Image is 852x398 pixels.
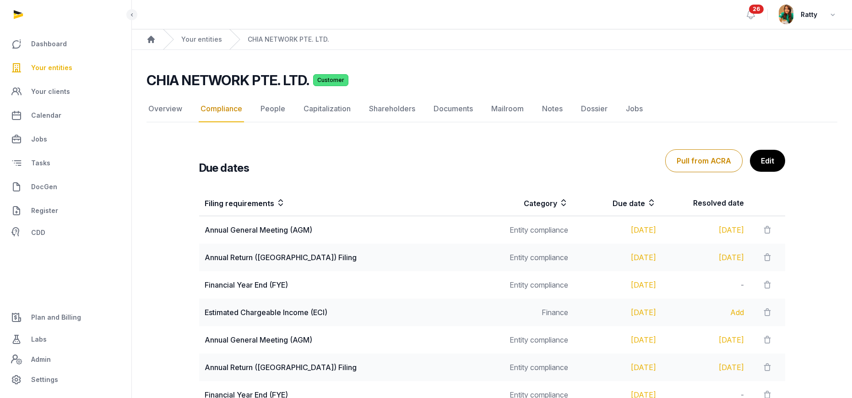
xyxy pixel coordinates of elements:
div: - [667,279,744,290]
a: CDD [7,224,124,242]
a: Dossier [579,96,609,122]
td: Entity compliance [486,244,574,271]
td: Entity compliance [486,354,574,381]
span: Your clients [31,86,70,97]
div: [DATE] [667,334,744,345]
a: Jobs [624,96,645,122]
span: Ratty [801,9,817,20]
a: Documents [432,96,475,122]
span: Jobs [31,134,47,145]
td: Entity compliance [486,326,574,354]
td: Finance [486,299,574,326]
a: Settings [7,369,124,391]
a: CHIA NETWORK PTE. LTD. [248,35,329,44]
a: Dashboard [7,33,124,55]
div: [DATE] [579,279,656,290]
div: [DATE] [667,362,744,373]
span: CDD [31,227,45,238]
a: Labs [7,328,124,350]
a: Mailroom [489,96,526,122]
div: Financial Year End (FYE) [205,279,481,290]
span: Plan and Billing [31,312,81,323]
nav: Tabs [147,96,837,122]
a: Register [7,200,124,222]
a: Calendar [7,104,124,126]
a: Your entities [7,57,124,79]
span: Dashboard [31,38,67,49]
td: Entity compliance [486,216,574,244]
div: [DATE] [667,224,744,235]
th: Category [486,190,574,216]
span: Tasks [31,158,50,169]
div: [DATE] [579,307,656,318]
span: Your entities [31,62,72,73]
div: Annual General Meeting (AGM) [205,224,481,235]
a: People [259,96,287,122]
div: Annual Return ([GEOGRAPHIC_DATA]) Filing [205,362,481,373]
span: Register [31,205,58,216]
span: DocGen [31,181,57,192]
div: [DATE] [579,252,656,263]
div: [DATE] [667,252,744,263]
a: Your entities [181,35,222,44]
a: Compliance [199,96,244,122]
div: [DATE] [579,224,656,235]
a: Capitalization [302,96,353,122]
img: avatar [779,5,793,24]
span: Customer [313,74,348,86]
th: Due date [574,190,662,216]
td: Entity compliance [486,271,574,299]
span: Labs [31,334,47,345]
a: Plan and Billing [7,306,124,328]
span: Settings [31,374,58,385]
th: Resolved date [662,190,749,216]
a: Shareholders [367,96,417,122]
div: [DATE] [579,362,656,373]
div: Annual Return ([GEOGRAPHIC_DATA]) Filing [205,252,481,263]
h3: Due dates [199,161,250,175]
a: Jobs [7,128,124,150]
span: 26 [749,5,764,14]
a: Notes [540,96,564,122]
a: Edit [750,150,785,172]
nav: Breadcrumb [132,29,852,50]
div: Annual General Meeting (AGM) [205,334,481,345]
th: Filing requirements [199,190,486,216]
div: Estimated Chargeable Income (ECI) [205,307,481,318]
span: Admin [31,354,51,365]
h2: CHIA NETWORK PTE. LTD. [147,72,309,88]
span: Calendar [31,110,61,121]
a: Overview [147,96,184,122]
a: Tasks [7,152,124,174]
div: [DATE] [579,334,656,345]
button: Pull from ACRA [665,149,743,172]
div: Add [667,307,744,318]
a: Admin [7,350,124,369]
a: Your clients [7,81,124,103]
a: DocGen [7,176,124,198]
